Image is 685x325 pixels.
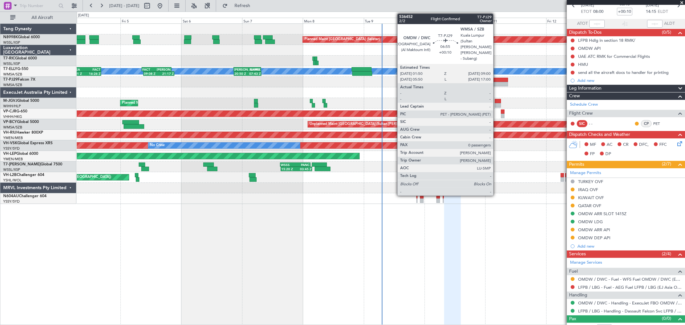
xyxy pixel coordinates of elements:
[3,61,20,66] a: WSSL/XSP
[578,195,604,200] div: KUWAIT OVF
[3,167,20,172] a: WSSL/XSP
[578,277,682,282] a: OMDW / DWC - Fuel - WFS Fuel OMDW / DWC (EJ Asia Only)
[578,179,603,184] div: TURKEY OVF
[7,13,70,23] button: All Aircraft
[578,227,610,233] div: OMDW ARR API
[461,167,476,171] div: -
[546,18,607,23] div: Fri 12
[310,119,464,129] div: Unplanned Maint [GEOGRAPHIC_DATA] (Sultan [PERSON_NAME] [PERSON_NAME] - Subang)
[157,67,171,71] div: [PERSON_NAME]
[590,142,596,148] span: MF
[234,72,248,75] div: 20:50 Z
[605,151,611,157] span: DP
[589,121,603,127] div: - -
[3,110,16,113] span: VP-CJR
[229,4,256,8] span: Refresh
[581,2,594,9] span: [DATE]
[589,20,605,28] input: --:--
[3,152,16,156] span: VH-LEP
[653,121,668,127] a: PET
[3,173,17,177] span: VH-L2B
[578,235,610,241] div: OMDW DEP API
[569,315,576,323] span: Pax
[3,125,22,130] a: WMSA/SZB
[3,199,20,204] a: YSSY/SYD
[109,3,139,9] span: [DATE] - [DATE]
[3,178,22,183] a: YSHL/WOL
[3,194,19,198] span: N604AU
[3,99,17,103] span: M-JGVJ
[569,268,578,275] span: Fuel
[569,29,602,36] span: Dispatch To-Dos
[578,211,627,216] div: OMDW ARR SLOT 1415Z
[641,120,652,127] div: CP
[70,72,85,75] div: 04:01 Z
[3,162,62,166] a: T7-[PERSON_NAME]Global 7500
[578,38,635,43] div: LFPB Hdlg in section 18 RMK/
[662,161,671,167] span: (2/7)
[78,13,89,18] div: [DATE]
[3,157,23,162] a: YMEN/MEB
[3,57,37,60] a: T7-RICGlobal 6000
[578,219,603,224] div: OMDW LDG
[247,67,260,71] div: GMMX
[3,194,47,198] a: N604AUChallenger 604
[569,250,586,258] span: Services
[646,9,656,15] span: 14:15
[461,163,476,167] div: KEWR
[3,67,28,71] a: T7-ELLYG-550
[578,300,682,306] a: OMDW / DWC - Handling - ExecuJet FBO OMDW / DWC
[70,67,85,71] div: WMSA
[219,1,258,11] button: Refresh
[570,259,602,266] a: Manage Services
[662,315,671,322] span: (0/0)
[639,142,649,148] span: DFC,
[364,18,425,23] div: Tue 9
[3,35,40,39] a: N8998KGlobal 6000
[570,101,598,108] a: Schedule Crew
[281,167,296,171] div: 15:20 Z
[578,203,601,208] div: QATAR OVF
[569,110,593,117] span: Flight Crew
[296,167,312,171] div: 03:45 Z
[664,21,675,27] span: ALDT
[659,142,667,148] span: FFC
[281,163,295,167] div: WSSS
[578,70,669,75] div: send all the aircraft docs to handler for printing
[485,18,546,23] div: Thu 11
[142,67,156,71] div: FACT
[3,83,22,87] a: WMSA/SZB
[3,162,40,166] span: T7-[PERSON_NAME]
[569,131,630,138] span: Dispatch Checks and Weather
[122,98,198,108] div: Planned Maint [GEOGRAPHIC_DATA] (Seletar)
[60,18,120,23] div: Thu 4
[593,9,603,15] span: 08:00
[3,141,17,145] span: VH-VSK
[3,110,27,113] a: VP-CJRG-650
[578,62,588,67] div: HMU
[3,57,15,60] span: T7-RIC
[3,120,17,124] span: VP-BCY
[569,161,584,168] span: Permits
[3,104,21,109] a: WIHH/HLP
[3,136,23,140] a: YMEN/MEB
[662,250,671,257] span: (2/4)
[3,131,16,135] span: VH-RIU
[569,292,587,299] span: Handling
[569,85,602,92] span: Leg Information
[570,170,601,176] a: Manage Permits
[578,54,650,59] div: UAE ATC RMK for Commercial Flights
[658,9,668,15] span: ELDT
[578,308,682,314] a: LFPB / LBG - Handling - Dassault Falcon Svc LFPB / LBG
[3,146,20,151] a: YSSY/SYD
[581,9,592,15] span: ETOT
[623,142,628,148] span: CR
[234,67,247,71] div: [PERSON_NAME]
[590,151,595,157] span: FP
[3,72,22,77] a: WMSA/SZB
[303,18,364,23] div: Mon 8
[3,99,39,103] a: M-JGVJGlobal 5000
[3,67,17,71] span: T7-ELLY
[3,131,43,135] a: VH-RIUHawker 800XP
[577,21,588,27] span: ATOT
